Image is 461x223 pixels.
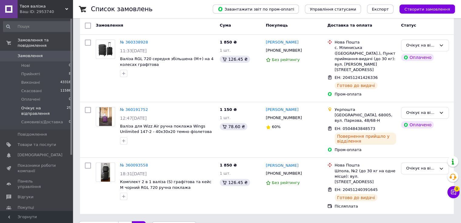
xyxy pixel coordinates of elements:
[91,5,152,13] h1: Список замовлень
[272,124,281,129] span: 60%
[18,179,56,189] span: Панель управління
[399,5,455,14] button: Створити замовлення
[335,147,396,153] div: Пром-оплата
[335,163,396,168] div: Нова Пошта
[335,75,378,80] span: ЕН: 20451241426336
[20,9,73,15] div: Ваш ID: 2953740
[69,71,71,77] span: 8
[406,42,436,49] div: Очікує на відправлення
[404,7,450,11] span: Створити замовлення
[447,186,459,198] button: Чат з покупцем9
[220,179,250,186] div: 126.45 ₴
[335,194,378,201] div: Готово до видачі
[120,57,213,67] a: Валіза RGL 720 середня збільшена (M+) на 4 колесах графітова
[305,5,361,14] button: Управління статусами
[327,23,372,27] span: Доставка та оплата
[335,112,396,123] div: [GEOGRAPHIC_DATA], 68005, вул. Паркова, 48/68-Н
[120,124,212,134] a: Валіза для Wizz Air ручна поклажа Wings Unlimited 147-2 - 40x30x20 темно фіолетова
[335,204,396,209] div: Післяплата
[406,165,436,172] div: Очікує на відправлення
[18,37,73,48] span: Замовлення та повідомлення
[220,23,231,27] span: Cума
[220,40,237,44] span: 1 850 ₴
[266,115,302,120] span: [PHONE_NUMBER]
[96,107,115,126] a: Фото товару
[335,40,396,45] div: Нова Пошта
[401,121,434,128] div: Оплачено
[372,7,389,11] span: Експорт
[120,40,148,44] a: № 360338928
[18,53,43,59] span: Замовлення
[367,5,394,14] button: Експорт
[266,107,299,113] a: [PERSON_NAME]
[220,123,247,130] div: 78.60 ₴
[18,163,56,174] span: Показники роботи компанії
[335,133,396,145] div: Повернення прийшло у відділення
[393,7,455,11] a: Створити замовлення
[335,45,396,73] div: с. Млиниська ([GEOGRAPHIC_DATA].), Пункт приймання-видачі (до 30 кг): вул. [PERSON_NAME][STREET_A...
[454,185,459,190] span: 9
[18,132,47,137] span: Повідомлення
[220,56,250,63] div: 126.45 ₴
[218,6,294,12] span: Завантажити звіт по пром-оплаті
[335,187,378,192] span: ЕН: 20451240391645
[18,194,33,200] span: Відгуки
[21,63,30,68] span: Нові
[272,57,300,62] span: Без рейтингу
[18,152,62,158] span: [DEMOGRAPHIC_DATA]
[101,163,110,182] img: Фото товару
[120,107,148,112] a: № 360191752
[310,7,356,11] span: Управління статусами
[18,142,56,147] span: Товари та послуги
[67,105,71,116] span: 25
[213,5,299,14] button: Завантажити звіт по пром-оплаті
[220,171,231,176] span: 1 шт.
[69,97,71,102] span: 0
[266,171,302,176] span: [PHONE_NUMBER]
[406,110,436,116] div: Очікує на відправлення
[266,48,302,53] span: [PHONE_NUMBER]
[220,48,231,53] span: 1 шт.
[272,180,300,185] span: Без рейтингу
[401,54,434,61] div: Оплачено
[120,171,147,176] span: 18:31[DATE]
[3,21,72,32] input: Пошук
[21,88,42,94] span: Скасовані
[96,23,123,27] span: Замовлення
[98,40,113,59] img: Фото товару
[335,126,375,131] span: ЕН: 0504843848573
[21,71,40,77] span: Прийняті
[99,107,112,126] img: Фото товару
[335,107,396,112] div: Укрпошта
[20,4,65,9] span: Твоя валізка
[120,163,148,167] a: № 360093558
[69,119,71,125] span: 0
[401,23,416,27] span: Статус
[266,40,299,45] a: [PERSON_NAME]
[220,163,237,167] span: 1 850 ₴
[18,205,34,210] span: Покупці
[21,105,67,116] span: Очікує на відправлення
[21,80,40,85] span: Виконані
[69,63,71,68] span: 0
[96,163,115,182] a: Фото товару
[120,179,211,190] a: Комплект 2 в 1 валіза (S) графітова та кейс M чорний RGL 720 ручна поклажа
[335,168,396,185] div: Шпола, №2 (до 30 кг на одне місце): вул. [STREET_ADDRESS]
[335,82,378,89] div: Готово до видачі
[220,107,237,112] span: 1 150 ₴
[335,92,396,97] div: Пром-оплата
[120,116,147,121] span: 12:47[DATE]
[21,119,63,125] span: Самовивіз/Доставка
[266,163,299,169] a: [PERSON_NAME]
[60,88,71,94] span: 11586
[96,40,115,59] a: Фото товару
[60,80,71,85] span: 43316
[266,23,288,27] span: Покупець
[120,48,147,53] span: 11:33[DATE]
[220,115,231,120] span: 1 шт.
[21,97,40,102] span: Оплачені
